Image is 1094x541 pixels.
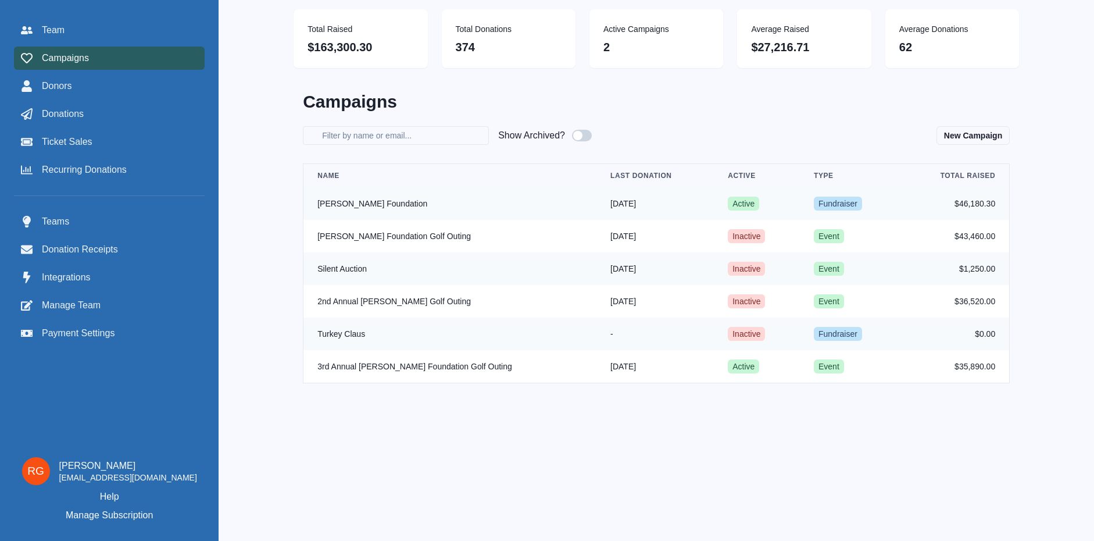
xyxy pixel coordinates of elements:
[498,129,565,143] label: Show Archived?
[596,164,714,188] th: Last Donation
[42,23,65,37] span: Team
[42,326,115,340] span: Payment Settings
[603,23,709,35] p: Active Campaigns
[42,270,91,284] span: Integrations
[751,23,857,35] p: Average Raised
[814,327,862,341] span: fundraiser
[308,23,413,35] p: Total Raised
[900,350,1009,383] td: $35,890.00
[596,252,714,285] td: [DATE]
[814,360,844,373] span: event
[42,135,92,149] span: Ticket Sales
[303,285,596,318] td: 2nd Annual [PERSON_NAME] Golf Outing
[899,40,1005,54] h2: 62
[308,40,413,54] h2: $163,300.30
[728,229,765,243] span: Inactive
[303,91,1010,112] h2: Campaigns
[42,243,118,257] span: Donation Receipts
[596,187,714,220] td: [DATE]
[936,126,1010,145] a: New Campaign
[66,508,153,522] p: Manage Subscription
[728,327,765,341] span: Inactive
[714,164,800,188] th: Active
[14,19,205,42] a: Team
[100,490,119,504] a: Help
[900,164,1009,188] th: Total Raised
[42,79,72,93] span: Donors
[900,318,1009,350] td: $0.00
[14,47,205,70] a: Campaigns
[303,187,596,220] td: [PERSON_NAME] Foundation
[27,465,44,476] div: Richard P. Grimley
[59,473,197,483] p: [EMAIL_ADDRESS][DOMAIN_NAME]
[14,74,205,98] a: Donors
[303,126,489,145] input: Filter by name or email...
[728,262,765,276] span: Inactive
[456,40,562,54] h2: 374
[14,210,205,233] a: Teams
[814,262,844,276] span: event
[900,252,1009,285] td: $1,250.00
[456,23,562,35] p: Total Donations
[14,266,205,289] a: Integrations
[800,164,900,188] th: Type
[900,187,1009,220] td: $46,180.30
[303,318,596,350] td: Turkey Claus
[596,318,714,350] td: -
[14,102,205,126] a: Donations
[42,298,101,312] span: Manage Team
[303,252,596,285] td: Silent Auction
[14,130,205,154] a: Ticket Sales
[303,220,596,252] td: [PERSON_NAME] Foundation Golf Outing
[900,285,1009,318] td: $36,520.00
[751,40,857,54] h2: $27,216.71
[303,350,596,383] td: 3rd Annual [PERSON_NAME] Foundation Golf Outing
[42,163,127,177] span: Recurring Donations
[42,107,84,121] span: Donations
[603,40,709,54] h2: 2
[596,220,714,252] td: [DATE]
[899,23,1005,35] p: Average Donations
[814,229,844,243] span: event
[728,197,759,211] span: Active
[14,294,205,317] a: Manage Team
[14,238,205,261] a: Donation Receipts
[42,215,69,229] span: Teams
[814,294,844,308] span: event
[303,164,596,188] th: Name
[728,294,765,308] span: Inactive
[900,220,1009,252] td: $43,460.00
[596,285,714,318] td: [DATE]
[814,197,862,211] span: fundraiser
[14,322,205,345] a: Payment Settings
[728,360,759,373] span: Active
[59,459,197,473] p: [PERSON_NAME]
[14,158,205,181] a: Recurring Donations
[596,350,714,383] td: [DATE]
[42,51,89,65] span: Campaigns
